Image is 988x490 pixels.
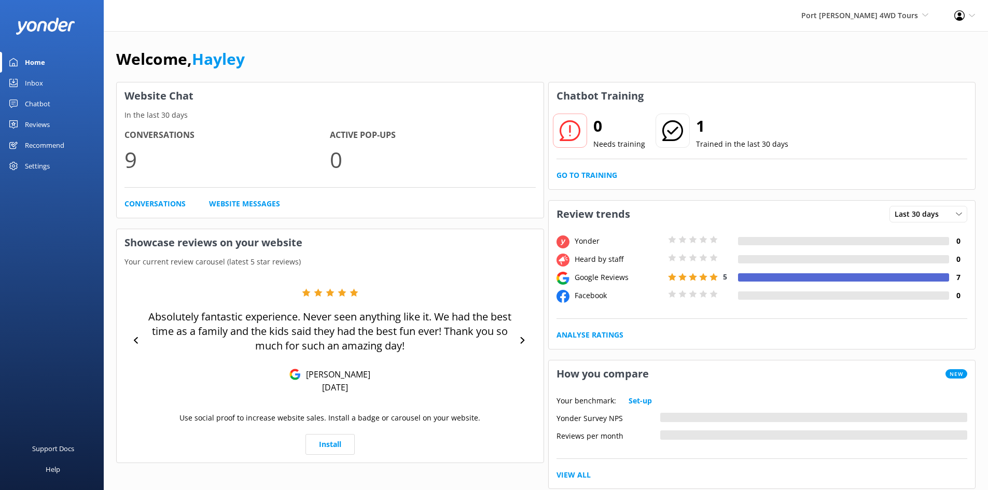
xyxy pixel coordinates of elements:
h4: 7 [949,272,967,283]
a: View All [556,469,591,481]
div: Inbox [25,73,43,93]
h3: Showcase reviews on your website [117,229,544,256]
h4: Conversations [124,129,330,142]
a: Hayley [192,48,245,69]
p: Your benchmark: [556,395,616,407]
a: Set-up [629,395,652,407]
h3: Website Chat [117,82,544,109]
p: [PERSON_NAME] [301,369,370,380]
span: Last 30 days [895,208,945,220]
div: Yonder [572,235,665,247]
p: Your current review carousel (latest 5 star reviews) [117,256,544,268]
a: Install [305,434,355,455]
div: Support Docs [32,438,74,459]
div: Yonder Survey NPS [556,413,660,422]
span: New [945,369,967,379]
p: Use social proof to increase website sales. Install a badge or carousel on your website. [179,412,480,424]
p: Trained in the last 30 days [696,138,788,150]
p: [DATE] [322,382,348,393]
h2: 0 [593,114,645,138]
h4: 0 [949,235,967,247]
span: 5 [723,272,727,282]
p: 9 [124,142,330,177]
h4: 0 [949,290,967,301]
h1: Welcome, [116,47,245,72]
h2: 1 [696,114,788,138]
h3: Review trends [549,201,638,228]
img: yonder-white-logo.png [16,18,75,35]
p: Needs training [593,138,645,150]
div: Help [46,459,60,480]
div: Google Reviews [572,272,665,283]
div: Settings [25,156,50,176]
h3: Chatbot Training [549,82,651,109]
h3: How you compare [549,360,657,387]
span: Port [PERSON_NAME] 4WD Tours [801,10,918,20]
div: Heard by staff [572,254,665,265]
a: Conversations [124,198,186,209]
a: Go to Training [556,170,617,181]
p: In the last 30 days [117,109,544,121]
div: Reviews per month [556,430,660,440]
img: Google Reviews [289,369,301,380]
p: Absolutely fantastic experience. Never seen anything like it. We had the best time as a family an... [145,310,515,353]
div: Facebook [572,290,665,301]
p: 0 [330,142,535,177]
h4: Active Pop-ups [330,129,535,142]
h4: 0 [949,254,967,265]
div: Reviews [25,114,50,135]
div: Recommend [25,135,64,156]
div: Home [25,52,45,73]
a: Analyse Ratings [556,329,623,341]
a: Website Messages [209,198,280,209]
div: Chatbot [25,93,50,114]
